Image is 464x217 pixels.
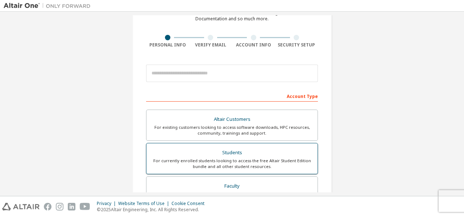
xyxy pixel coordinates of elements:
[97,206,209,213] p: © 2025 Altair Engineering, Inc. All Rights Reserved.
[146,90,318,102] div: Account Type
[151,158,313,169] div: For currently enrolled students looking to access the free Altair Student Edition bundle and all ...
[151,114,313,124] div: Altair Customers
[4,2,94,9] img: Altair One
[151,181,313,191] div: Faculty
[44,203,51,210] img: facebook.svg
[171,201,209,206] div: Cookie Consent
[151,148,313,158] div: Students
[151,191,313,202] div: For faculty & administrators of academic institutions administering students and accessing softwa...
[80,203,90,210] img: youtube.svg
[146,42,189,48] div: Personal Info
[97,201,118,206] div: Privacy
[189,42,232,48] div: Verify Email
[275,42,318,48] div: Security Setup
[2,203,40,210] img: altair_logo.svg
[56,203,63,210] img: instagram.svg
[182,10,282,22] div: For Free Trials, Licenses, Downloads, Learning & Documentation and so much more.
[232,42,275,48] div: Account Info
[118,201,171,206] div: Website Terms of Use
[68,203,75,210] img: linkedin.svg
[151,124,313,136] div: For existing customers looking to access software downloads, HPC resources, community, trainings ...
